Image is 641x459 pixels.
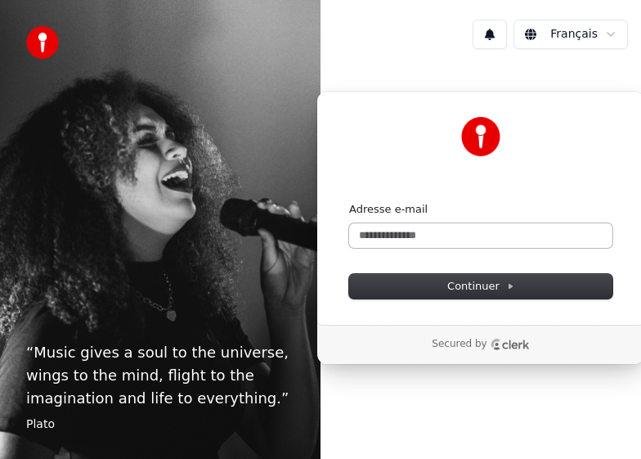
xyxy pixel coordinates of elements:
[349,274,612,299] button: Continuer
[26,416,294,433] footer: Plato
[461,117,500,156] img: Youka
[491,339,530,350] a: Clerk logo
[349,202,428,217] label: Adresse e-mail
[26,341,294,410] p: “ Music gives a soul to the universe, wings to the mind, flight to the imagination and life to ev...
[447,279,514,294] span: Continuer
[26,26,59,59] img: youka
[432,338,486,351] p: Secured by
